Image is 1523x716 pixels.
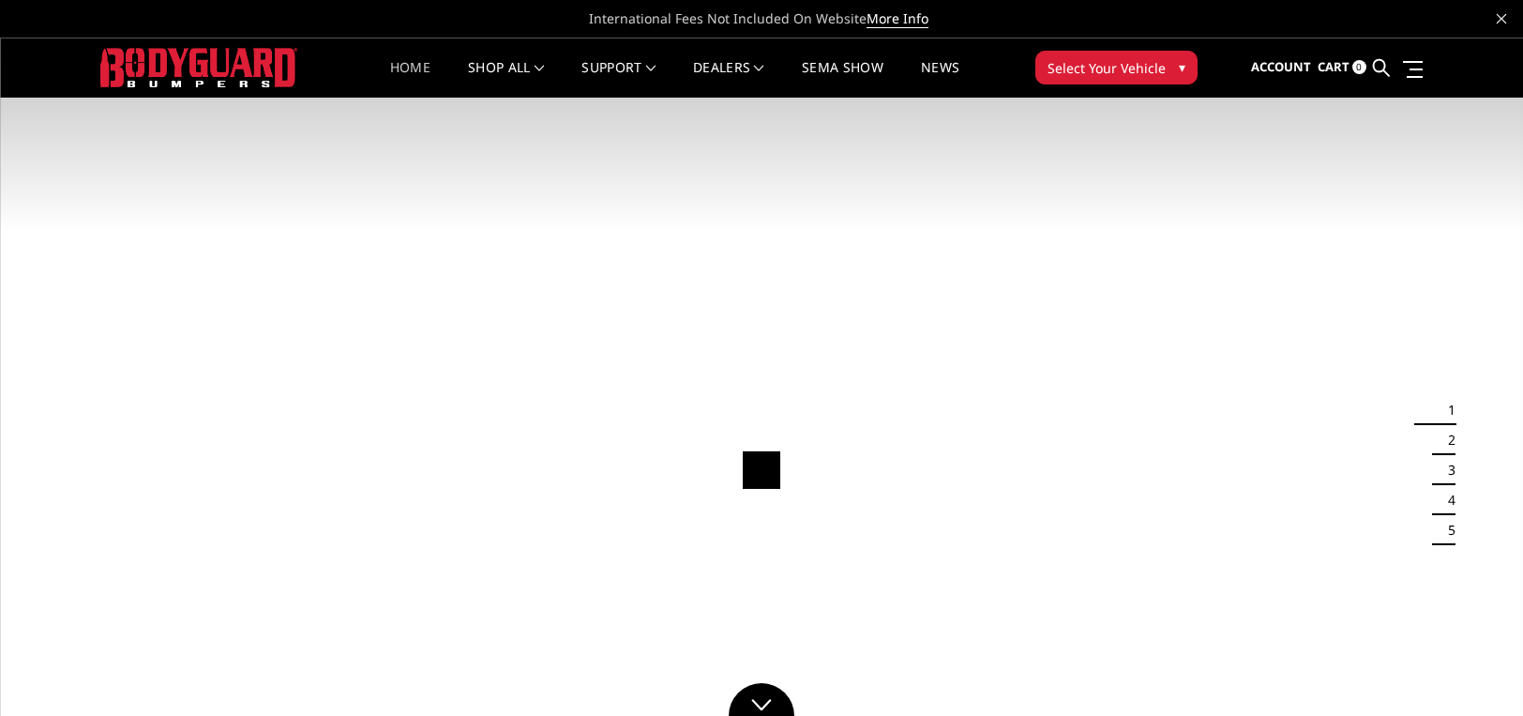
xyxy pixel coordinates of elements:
[1437,395,1455,425] button: 1 of 5
[390,61,430,98] a: Home
[1318,42,1366,93] a: Cart 0
[1179,57,1185,77] span: ▾
[1048,58,1166,78] span: Select Your Vehicle
[1251,58,1311,75] span: Account
[1437,515,1455,545] button: 5 of 5
[693,61,764,98] a: Dealers
[1318,58,1350,75] span: Cart
[468,61,544,98] a: shop all
[1352,60,1366,74] span: 0
[867,9,928,28] a: More Info
[100,48,297,86] img: BODYGUARD BUMPERS
[1437,455,1455,485] button: 3 of 5
[581,61,656,98] a: Support
[802,61,883,98] a: SEMA Show
[729,683,794,716] a: Click to Down
[1035,51,1198,84] button: Select Your Vehicle
[921,61,959,98] a: News
[1251,42,1311,93] a: Account
[1437,485,1455,515] button: 4 of 5
[1437,425,1455,455] button: 2 of 5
